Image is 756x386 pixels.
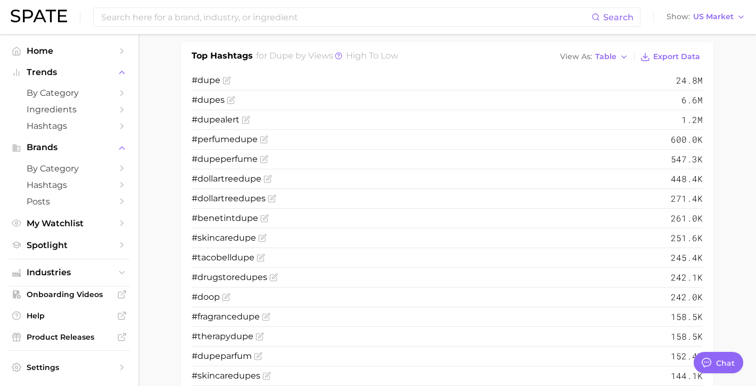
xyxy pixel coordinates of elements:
[192,351,252,361] span: # parfum
[9,118,130,134] a: Hashtags
[198,95,220,105] span: dupe
[268,194,276,203] button: Flag as miscategorized or irrelevant
[27,196,112,207] span: Posts
[260,135,268,144] button: Flag as miscategorized or irrelevant
[192,371,260,381] span: #skincare s
[27,143,112,152] span: Brands
[239,174,261,184] span: dupe
[671,291,703,303] span: 242.0k
[9,215,130,232] a: My Watchlist
[681,113,703,126] span: 1.2m
[198,154,220,164] span: dupe
[223,76,231,85] button: Flag as miscategorized or irrelevant
[235,213,258,223] span: dupe
[198,114,220,125] span: dupe
[27,88,112,98] span: by Category
[192,50,253,64] h1: Top Hashtags
[27,121,112,131] span: Hashtags
[9,160,130,177] a: by Category
[198,75,220,85] span: dupe
[603,12,634,22] span: Search
[233,371,256,381] span: dupe
[11,10,67,22] img: SPATE
[239,193,261,203] span: dupe
[192,252,254,262] span: #tacobell
[27,290,112,299] span: Onboarding Videos
[671,173,703,185] span: 448.4k
[638,50,703,64] button: Export Data
[198,351,220,361] span: dupe
[192,174,261,184] span: #dollartree
[100,8,591,26] input: Search here for a brand, industry, or ingredient
[664,10,748,24] button: ShowUS Market
[27,268,112,277] span: Industries
[269,51,293,61] span: dupe
[260,155,268,163] button: Flag as miscategorized or irrelevant
[192,75,220,85] span: #
[192,272,267,282] span: #drugstore s
[192,292,220,302] span: #doop
[671,310,703,323] span: 158.5k
[9,359,130,375] a: Settings
[9,85,130,101] a: by Category
[27,363,112,372] span: Settings
[671,232,703,244] span: 251.6k
[560,54,592,60] span: View As
[192,95,225,105] span: # s
[27,104,112,114] span: Ingredients
[9,139,130,155] button: Brands
[192,154,258,164] span: # perfume
[256,332,264,341] button: Flag as miscategorized or irrelevant
[27,68,112,77] span: Trends
[262,313,270,321] button: Flag as miscategorized or irrelevant
[235,134,258,144] span: dupe
[671,330,703,343] span: 158.5k
[237,311,260,322] span: dupe
[192,213,258,223] span: #benetint
[192,114,240,125] span: # alert
[671,369,703,382] span: 144.1k
[9,64,130,80] button: Trends
[681,94,703,106] span: 6.6m
[27,311,112,321] span: Help
[269,273,278,282] button: Flag as miscategorized or irrelevant
[27,218,112,228] span: My Watchlist
[671,350,703,363] span: 152.4k
[9,101,130,118] a: Ingredients
[671,153,703,166] span: 547.3k
[9,237,130,253] a: Spotlight
[192,233,256,243] span: #skincare
[240,272,263,282] span: dupe
[192,134,258,144] span: #perfume
[671,192,703,205] span: 271.4k
[676,74,703,87] span: 24.8m
[9,329,130,345] a: Product Releases
[27,240,112,250] span: Spotlight
[260,214,269,223] button: Flag as miscategorized or irrelevant
[9,43,130,59] a: Home
[671,133,703,146] span: 600.0k
[9,286,130,302] a: Onboarding Videos
[9,193,130,210] a: Posts
[231,331,253,341] span: dupe
[254,352,262,360] button: Flag as miscategorized or irrelevant
[256,50,398,64] h2: for by Views
[671,212,703,225] span: 261.0k
[595,54,617,60] span: Table
[232,252,254,262] span: dupe
[227,96,235,104] button: Flag as miscategorized or irrelevant
[653,52,700,61] span: Export Data
[693,14,734,20] span: US Market
[27,332,112,342] span: Product Releases
[667,14,690,20] span: Show
[192,331,253,341] span: #therapy
[222,293,231,301] button: Flag as miscategorized or irrelevant
[671,271,703,284] span: 242.1k
[9,177,130,193] a: Hashtags
[264,175,272,183] button: Flag as miscategorized or irrelevant
[27,180,112,190] span: Hashtags
[192,311,260,322] span: #fragrance
[346,51,398,61] span: high to low
[242,116,250,124] button: Flag as miscategorized or irrelevant
[233,233,256,243] span: dupe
